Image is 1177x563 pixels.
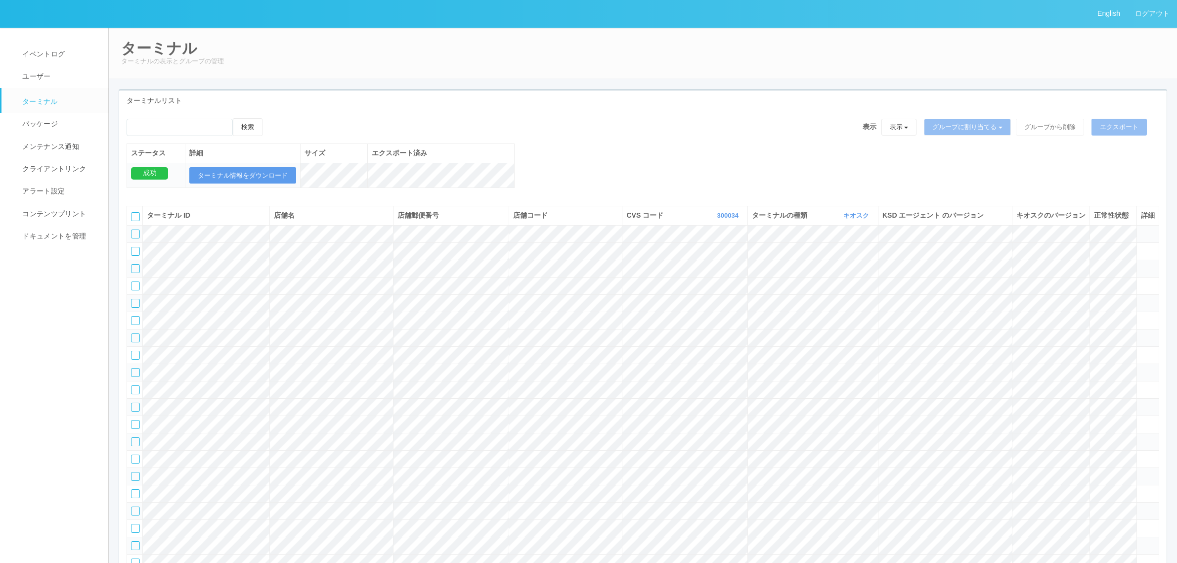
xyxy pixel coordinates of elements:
[924,119,1011,136] button: グループに割り当てる
[20,187,65,195] span: アラート設定
[274,211,295,219] span: 店舗名
[881,119,917,136] button: 表示
[121,40,1165,56] h2: ターミナル
[1,158,117,180] a: クライアントリンク
[131,167,168,180] div: 成功
[1,136,117,158] a: メンテナンス通知
[305,148,363,158] div: サイズ
[626,210,666,221] span: CVS コード
[20,50,65,58] span: イベントログ
[189,148,296,158] div: 詳細
[189,167,296,184] button: ターミナル情報をダウンロード
[372,148,510,158] div: エクスポート済み
[1091,119,1147,136] button: エクスポート
[841,211,874,221] button: キオスク
[1,113,117,135] a: パッケージ
[233,118,262,136] button: 検索
[1,203,117,225] a: コンテンツプリント
[1141,210,1155,221] div: 詳細
[714,211,743,221] button: 300034
[513,211,548,219] span: 店舗コード
[20,72,50,80] span: ユーザー
[147,210,265,221] div: ターミナル ID
[20,210,86,218] span: コンテンツプリント
[20,97,58,105] span: ターミナル
[1,88,117,113] a: ターミナル
[882,211,984,219] span: KSD エージェント のバージョン
[121,56,1165,66] p: ターミナルの表示とグループの管理
[1,180,117,202] a: アラート設定
[119,91,1167,111] div: ターミナルリスト
[397,211,439,219] span: 店舗郵便番号
[1,43,117,65] a: イベントログ
[717,212,741,219] a: 300034
[1094,211,1129,219] span: 正常性状態
[20,232,86,240] span: ドキュメントを管理
[1016,119,1084,136] button: グループから削除
[1,225,117,247] a: ドキュメントを管理
[20,142,79,150] span: メンテナンス通知
[1,65,117,88] a: ユーザー
[20,120,58,128] span: パッケージ
[20,165,86,173] span: クライアントリンク
[131,148,181,158] div: ステータス
[752,210,810,221] span: ターミナルの種類
[863,122,876,132] span: 表示
[1016,211,1086,219] span: キオスクのバージョン
[843,212,872,219] a: キオスク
